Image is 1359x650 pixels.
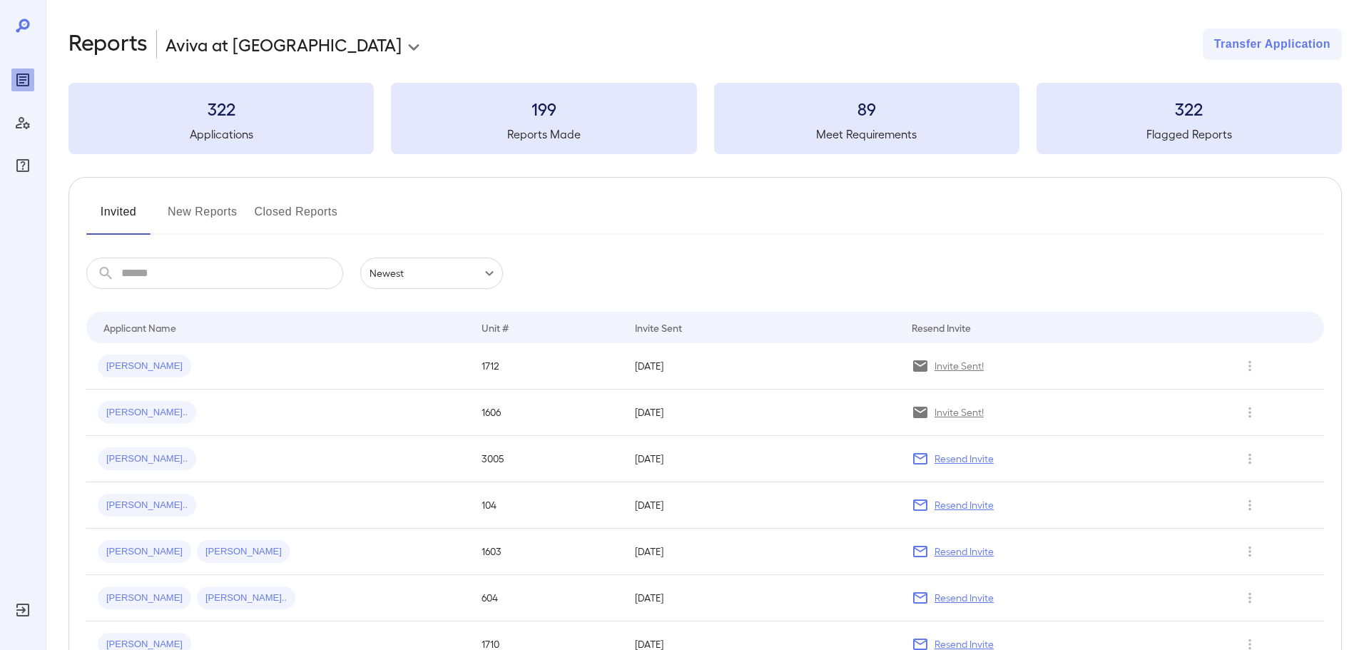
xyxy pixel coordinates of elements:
[391,126,696,143] h5: Reports Made
[1238,586,1261,609] button: Row Actions
[98,545,191,559] span: [PERSON_NAME]
[714,126,1019,143] h5: Meet Requirements
[935,452,994,466] p: Resend Invite
[623,343,900,390] td: [DATE]
[98,591,191,605] span: [PERSON_NAME]
[1238,494,1261,517] button: Row Actions
[470,482,623,529] td: 104
[197,591,295,605] span: [PERSON_NAME]..
[935,591,994,605] p: Resend Invite
[470,529,623,575] td: 1603
[623,436,900,482] td: [DATE]
[1203,29,1342,60] button: Transfer Application
[470,575,623,621] td: 604
[935,544,994,559] p: Resend Invite
[1037,97,1342,120] h3: 322
[1037,126,1342,143] h5: Flagged Reports
[11,68,34,91] div: Reports
[1238,540,1261,563] button: Row Actions
[470,343,623,390] td: 1712
[935,498,994,512] p: Resend Invite
[912,319,971,336] div: Resend Invite
[98,360,191,373] span: [PERSON_NAME]
[103,319,176,336] div: Applicant Name
[168,200,238,235] button: New Reports
[98,452,196,466] span: [PERSON_NAME]..
[68,97,374,120] h3: 322
[68,29,148,60] h2: Reports
[623,575,900,621] td: [DATE]
[166,33,402,56] p: Aviva at [GEOGRAPHIC_DATA]
[86,200,151,235] button: Invited
[255,200,338,235] button: Closed Reports
[482,319,509,336] div: Unit #
[98,406,196,420] span: [PERSON_NAME]..
[1238,355,1261,377] button: Row Actions
[714,97,1019,120] h3: 89
[98,499,196,512] span: [PERSON_NAME]..
[635,319,682,336] div: Invite Sent
[935,405,984,420] p: Invite Sent!
[470,436,623,482] td: 3005
[470,390,623,436] td: 1606
[11,154,34,177] div: FAQ
[623,529,900,575] td: [DATE]
[391,97,696,120] h3: 199
[935,359,984,373] p: Invite Sent!
[623,482,900,529] td: [DATE]
[11,111,34,134] div: Manage Users
[68,126,374,143] h5: Applications
[623,390,900,436] td: [DATE]
[1238,447,1261,470] button: Row Actions
[68,83,1342,154] summary: 322Applications199Reports Made89Meet Requirements322Flagged Reports
[1238,401,1261,424] button: Row Actions
[197,545,290,559] span: [PERSON_NAME]
[11,599,34,621] div: Log Out
[360,258,503,289] div: Newest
